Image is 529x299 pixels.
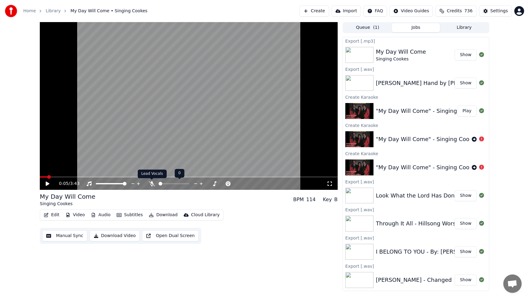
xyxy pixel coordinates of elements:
[440,23,488,32] button: Library
[146,211,180,219] button: Download
[343,23,392,32] button: Queue
[40,192,96,201] div: My Day Will Come
[343,206,489,213] div: Export [.wav]
[343,262,489,270] div: Export [.wav]
[88,211,113,219] button: Audio
[343,234,489,241] div: Export [.wav]
[114,211,145,219] button: Subtitles
[175,169,185,178] div: 0
[376,135,479,144] div: "My Day Will Come" - Singing Cookes
[376,56,426,62] div: Singing Cookes
[376,48,426,56] div: My Day Will Come
[293,196,304,203] div: BPM
[503,274,522,293] a: Open chat
[376,163,479,172] div: "My Day Will Come" - Singing Cookes
[90,230,140,241] button: Download Video
[23,8,148,14] nav: breadcrumb
[191,212,219,218] div: Cloud Library
[40,201,96,207] div: Singing Cookes
[59,181,74,187] div: /
[490,8,508,14] div: Settings
[343,178,489,185] div: Export [.wav]
[343,290,489,298] div: Create Karaoke
[455,274,477,286] button: Show
[392,23,440,32] button: Jobs
[299,6,329,17] button: Create
[70,8,147,14] span: My Day Will Come • Singing Cookes
[376,276,452,284] div: [PERSON_NAME] - Changed
[343,150,489,157] div: Create Karaoke
[376,191,458,200] div: Look What the Lord Has Done
[363,6,387,17] button: FAQ
[5,5,17,17] img: youka
[455,218,477,229] button: Show
[59,181,69,187] span: 0:05
[455,78,477,89] button: Show
[343,93,489,101] div: Create Karaoke
[23,8,36,14] a: Home
[435,6,476,17] button: Credits736
[46,8,61,14] a: Library
[70,181,80,187] span: 3:43
[376,219,464,228] div: Through It All - Hillsong Worship
[138,170,167,178] div: Lead Vocals
[479,6,512,17] button: Settings
[457,105,477,117] button: Play
[41,211,62,219] button: Edit
[455,246,477,257] button: Show
[389,6,433,17] button: Video Guides
[455,190,477,201] button: Show
[343,65,489,73] div: Export [.wav]
[376,247,486,256] div: I BELONG TO YOU - By: [PERSON_NAME]
[42,230,87,241] button: Manual Sync
[376,107,479,115] div: "My Day Will Come" - Singing Cookes
[447,8,462,14] span: Credits
[323,196,332,203] div: Key
[306,196,316,203] div: 114
[334,196,338,203] div: B
[63,211,87,219] button: Video
[142,230,199,241] button: Open Dual Screen
[464,8,473,14] span: 736
[376,79,524,87] div: [PERSON_NAME] Hand by [PERSON_NAME] with lyrics
[343,37,489,44] div: Export [.mp3]
[455,49,477,60] button: Show
[343,121,489,129] div: Create Karaoke
[373,25,379,31] span: ( 1 )
[332,6,361,17] button: Import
